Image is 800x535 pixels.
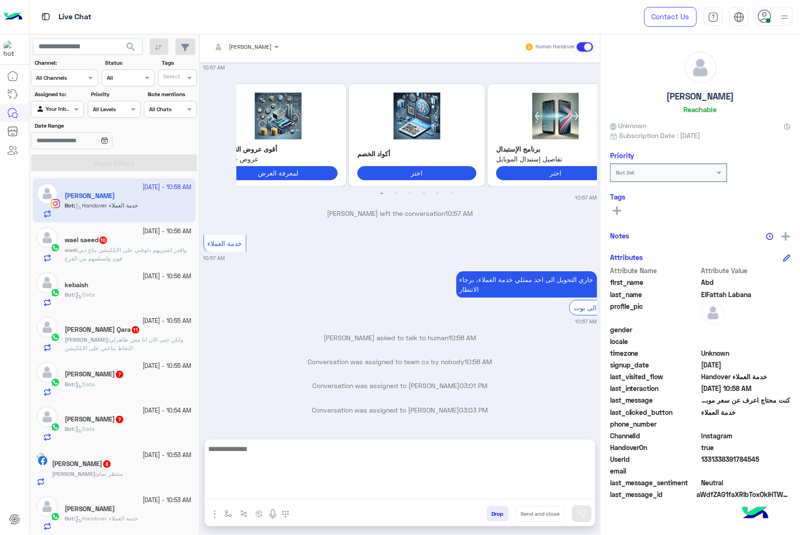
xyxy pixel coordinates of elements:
[685,52,717,84] img: defaultAdmin.png
[267,509,279,520] img: send voice note
[447,189,457,199] button: 6 of 3
[143,496,192,505] small: [DATE] - 10:53 AM
[702,277,791,287] span: Abd
[236,506,252,521] button: Trigger scenario
[708,12,719,23] img: tab
[51,422,60,432] img: WhatsApp
[116,371,123,378] span: 7
[702,290,791,299] span: ElFattah Labana
[65,281,88,289] h5: kebaish
[162,72,180,83] div: Select
[51,512,60,521] img: WhatsApp
[702,443,791,452] span: true
[143,451,192,460] small: [DATE] - 10:53 AM
[204,64,225,71] small: 10:57 AM
[132,326,139,334] span: 11
[99,237,107,244] span: 10
[610,360,700,370] span: signup_date
[143,362,192,371] small: [DATE] - 10:55 AM
[644,7,697,27] a: Contact Us
[143,317,192,326] small: [DATE] - 10:55 AM
[282,511,289,518] img: make a call
[610,383,700,393] span: last_interaction
[65,246,187,262] span: واقدر اشتريهم دلوقتي على الابلكيشن بتاع دبي فون واستلمهم من الفرع
[575,194,597,201] small: 10:57 AM
[125,41,136,53] span: search
[496,92,615,139] img: 2KfYs9iq2KjYr9in2YQucG5n.png
[610,372,700,382] span: last_visited_flow
[610,253,643,261] h6: Attributes
[162,59,196,67] label: Tags
[610,348,700,358] span: timezone
[377,189,386,199] button: 1 of 3
[229,43,272,50] span: [PERSON_NAME]
[65,246,76,253] span: wael
[702,301,725,325] img: defaultAdmin.png
[65,505,115,513] h5: Mohamed kamal
[610,443,700,452] span: HandoverOn
[465,358,492,366] span: 10:58 AM
[575,318,597,325] small: 10:57 AM
[702,395,791,405] span: كنت محتاج اعرف عن سعر موبيل ايفون ١٣ برو ماكس
[610,431,700,441] span: ChannelId
[697,489,791,499] span: aWdfZAG1faXRlbToxOklHTWVzc2FnZAUlEOjE3ODQxNDAyOTk5OTYyMzI5OjM0MDI4MjM2Njg0MTcxMDMwMTI0NDI1OTk3NjI...
[225,510,232,518] img: select flow
[610,336,700,346] span: locale
[496,154,615,164] span: تفاصيل إستبدال الموبايل
[219,166,338,180] button: لمعرفة العرض
[105,59,153,67] label: Status
[433,189,443,199] button: 5 of 3
[610,121,647,130] span: Unknown
[75,381,95,388] span: Data
[65,236,108,244] h5: wael saeed
[51,243,60,252] img: WhatsApp
[357,149,476,159] p: أكواد الخصم
[37,272,58,293] img: defaultAdmin.png
[37,227,58,248] img: defaultAdmin.png
[51,378,60,387] img: WhatsApp
[52,470,95,477] span: [PERSON_NAME]
[207,239,242,247] span: خدمة العملاء
[460,406,488,414] span: 03:03 PM
[252,506,267,521] button: create order
[357,166,476,180] button: اختر
[35,90,83,99] label: Assigned to:
[209,509,220,520] img: send attachment
[702,266,791,275] span: Attribute Value
[256,510,263,518] img: create order
[610,395,700,405] span: last_message
[619,130,701,140] span: Subscription Date : [DATE]
[419,189,429,199] button: 4 of 3
[779,11,791,23] img: profile
[577,509,587,519] img: send message
[143,272,192,281] small: [DATE] - 10:56 AM
[702,466,791,476] span: null
[148,90,196,99] label: Note mentions
[702,383,791,393] span: 2025-10-15T07:58:01.337Z
[51,333,60,342] img: WhatsApp
[143,227,192,236] small: [DATE] - 10:56 AM
[120,38,143,59] button: search
[610,277,700,287] span: first_name
[357,92,476,139] img: 2K7YtdmFLnBuZw%3D%3D.png
[75,291,95,298] span: Data
[4,7,23,27] img: Logo
[204,333,597,343] p: [PERSON_NAME] asked to talk to human
[37,406,58,428] img: defaultAdmin.png
[97,470,123,477] span: منتظر تمام
[702,431,791,441] span: 8
[204,254,225,262] small: 10:57 AM
[702,419,791,429] span: null
[610,407,700,417] span: last_clicked_button
[739,497,772,530] img: hulul-logo.png
[65,326,140,334] h5: Ahmed Haggagy Qara
[75,425,95,432] span: Data
[35,59,97,67] label: Channel:
[766,233,774,240] img: notes
[65,425,75,432] b: :
[704,7,723,27] a: tab
[75,515,138,522] span: Handover خدمة العملاء
[65,246,78,253] b: :
[37,317,58,338] img: defaultAdmin.png
[667,91,734,102] h5: [PERSON_NAME]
